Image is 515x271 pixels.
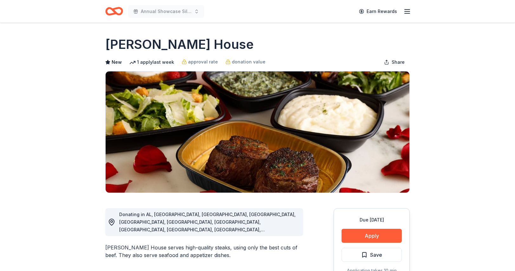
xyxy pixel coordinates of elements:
[105,36,254,53] h1: [PERSON_NAME] House
[105,4,123,19] a: Home
[128,5,204,18] button: Annual Showcase Silent Auction
[129,58,174,66] div: 1 apply last week
[182,58,218,66] a: approval rate
[370,251,382,259] span: Save
[342,248,402,262] button: Save
[392,58,405,66] span: Share
[232,58,265,66] span: donation value
[188,58,218,66] span: approval rate
[225,58,265,66] a: donation value
[342,229,402,243] button: Apply
[379,56,410,69] button: Share
[112,58,122,66] span: New
[106,71,409,193] img: Image for Ruth's Chris Steak House
[342,216,402,224] div: Due [DATE]
[141,8,192,15] span: Annual Showcase Silent Auction
[355,6,401,17] a: Earn Rewards
[105,244,303,259] div: [PERSON_NAME] House serves high-quality steaks, using only the best cuts of beef. They also serve...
